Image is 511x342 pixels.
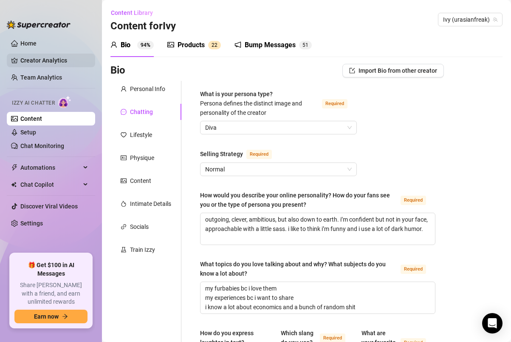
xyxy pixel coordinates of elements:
[110,20,176,33] h3: Content for Ivy
[121,201,127,207] span: fire
[443,13,497,26] span: Ivy (urasianfreak)
[130,222,149,231] div: Socials
[205,121,352,134] span: Diva
[137,41,154,49] sup: 94%
[11,182,17,188] img: Chat Copilot
[178,40,205,50] div: Products
[302,42,305,48] span: 5
[111,9,153,16] span: Content Library
[34,313,59,320] span: Earn now
[20,115,42,122] a: Content
[121,132,127,138] span: heart
[121,40,130,50] div: Bio
[349,68,355,74] span: import
[200,191,397,209] div: How would you describe your online personality? How do your fans see you or the type of persona y...
[20,129,36,136] a: Setup
[110,6,160,20] button: Content Library
[401,196,426,205] span: Required
[342,64,444,77] button: Import Bio from other creator
[200,259,397,278] div: What topics do you love talking about and why? What subjects do you know a lot about?
[130,199,171,208] div: Intimate Details
[299,41,312,49] sup: 51
[167,41,174,48] span: picture
[246,150,272,159] span: Required
[20,178,81,191] span: Chat Copilot
[401,265,426,274] span: Required
[493,17,498,22] span: team
[322,99,347,108] span: Required
[121,224,127,230] span: link
[12,99,55,107] span: Izzy AI Chatter
[20,142,64,149] a: Chat Monitoring
[200,149,281,159] label: Selling Strategy
[305,42,308,48] span: 1
[212,42,215,48] span: 2
[20,54,88,67] a: Creator Analytics
[200,282,435,313] textarea: What topics do you love talking about and why? What subjects do you know a lot about?
[200,100,302,116] span: Persona defines the distinct image and personality of the creator
[20,220,43,227] a: Settings
[121,178,127,184] span: picture
[215,42,217,48] span: 2
[58,96,71,108] img: AI Chatter
[7,20,71,29] img: logo-BBDzfeDw.svg
[20,203,78,210] a: Discover Viral Videos
[20,161,81,174] span: Automations
[200,213,435,245] textarea: How would you describe your online personality? How do your fans see you or the type of persona y...
[208,41,221,49] sup: 22
[130,176,151,185] div: Content
[130,245,155,254] div: Train Izzy
[121,109,127,115] span: message
[14,261,88,278] span: 🎁 Get $100 in AI Messages
[234,41,241,48] span: notification
[200,149,243,159] div: Selling Strategy
[20,74,62,81] a: Team Analytics
[11,164,18,171] span: thunderbolt
[121,155,127,161] span: idcard
[14,281,88,306] span: Share [PERSON_NAME] with a friend, and earn unlimited rewards
[110,64,125,77] h3: Bio
[121,86,127,92] span: user
[130,84,165,94] div: Personal Info
[20,40,37,47] a: Home
[121,247,127,253] span: experiment
[200,91,302,116] span: What is your persona type?
[205,163,352,176] span: Normal
[482,313,503,333] div: Open Intercom Messenger
[200,259,435,278] label: What topics do you love talking about and why? What subjects do you know a lot about?
[130,153,154,162] div: Physique
[14,310,88,323] button: Earn nowarrow-right
[62,313,68,319] span: arrow-right
[200,191,435,209] label: How would you describe your online personality? How do your fans see you or the type of persona y...
[245,40,296,50] div: Bump Messages
[130,107,153,117] div: Chatting
[110,41,117,48] span: user
[130,130,152,140] div: Lifestyle
[359,67,437,74] span: Import Bio from other creator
